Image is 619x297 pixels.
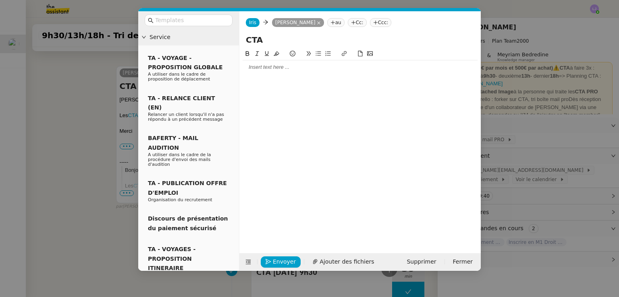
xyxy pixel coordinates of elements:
[249,20,256,25] span: Iris
[148,215,228,231] span: Discours de présentation du paiement sécurisé
[148,55,222,70] span: TA - VOYAGE - PROPOSITION GLOBALE
[348,18,367,27] nz-tag: Cc:
[370,18,392,27] nz-tag: Ccc:
[155,16,228,25] input: Templates
[148,112,224,122] span: Relancer un client lorsqu'il n'a pas répondu à un précédent message
[150,33,236,42] span: Service
[148,197,212,202] span: Organisation du recrutement
[448,256,478,268] button: Fermer
[148,180,227,196] span: TA - PUBLICATION OFFRE D'EMPLOI
[148,135,198,151] span: BAFERTY - MAIL AUDITION
[307,256,379,268] button: Ajouter des fichiers
[402,256,441,268] button: Supprimer
[407,257,436,266] span: Supprimer
[273,257,296,266] span: Envoyer
[327,18,345,27] nz-tag: au
[261,256,301,268] button: Envoyer
[320,257,374,266] span: Ajouter des fichiers
[148,246,195,271] span: TA - VOYAGES - PROPOSITION ITINERAIRE
[246,34,474,46] input: Subject
[138,29,239,45] div: Service
[272,18,324,27] nz-tag: [PERSON_NAME]
[148,95,215,111] span: TA - RELANCE CLIENT (EN)
[148,152,211,167] span: A utiliser dans le cadre de la procédure d'envoi des mails d'audition
[453,257,473,266] span: Fermer
[148,72,210,82] span: A utiliser dans le cadre de proposition de déplacement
